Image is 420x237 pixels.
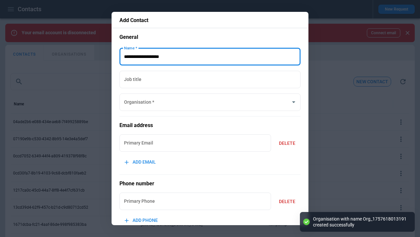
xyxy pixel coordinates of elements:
[119,213,163,227] button: ADD PHONE
[119,34,301,41] h5: General
[313,216,408,228] div: Organisation with name Org_1757618013191 created successfully
[274,195,301,209] button: DELETE
[119,180,301,187] h5: Phone number
[119,122,301,129] h5: Email address
[274,136,301,150] button: DELETE
[119,17,301,24] p: Add Contact
[119,155,161,169] button: ADD EMAIL
[124,45,137,51] label: Name
[289,97,298,107] button: Open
